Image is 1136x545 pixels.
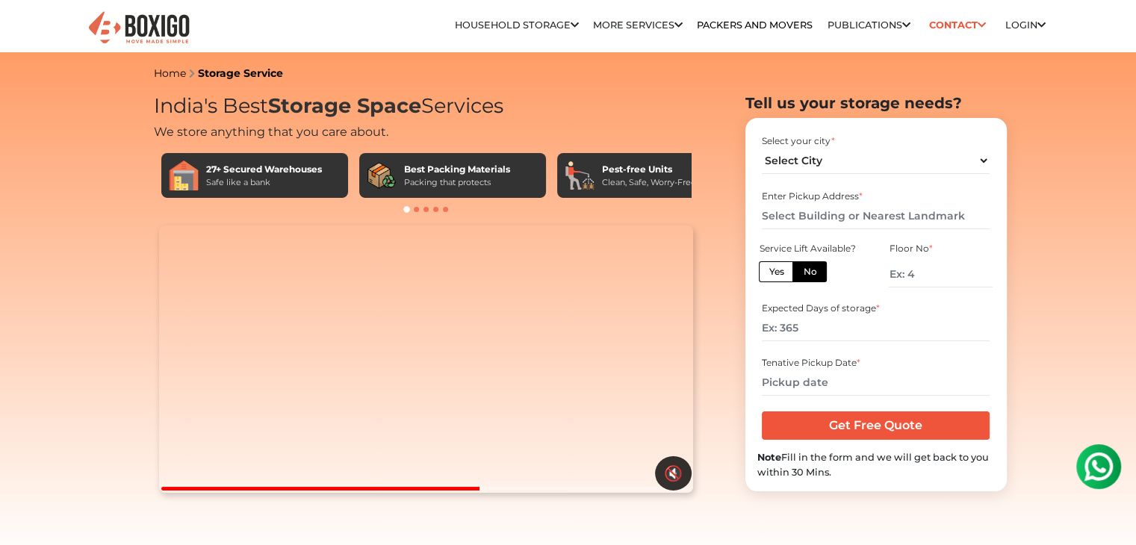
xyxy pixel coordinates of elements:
[925,13,991,37] a: Contact
[762,134,990,148] div: Select your city
[889,242,992,255] div: Floor No
[87,10,191,46] img: Boxigo
[198,66,283,80] a: Storage Service
[455,19,579,31] a: Household Storage
[762,370,990,396] input: Pickup date
[757,452,781,463] b: Note
[759,261,793,282] label: Yes
[762,302,990,315] div: Expected Days of storage
[745,94,1007,112] h2: Tell us your storage needs?
[792,261,827,282] label: No
[697,19,813,31] a: Packers and Movers
[206,176,322,189] div: Safe like a bank
[602,176,696,189] div: Clean, Safe, Worry-Free
[154,66,186,80] a: Home
[655,456,692,490] button: 🔇
[593,19,683,31] a: More services
[268,93,421,118] span: Storage Space
[15,15,45,45] img: whatsapp-icon.svg
[762,356,990,370] div: Tenative Pickup Date
[169,161,199,190] img: 27+ Secured Warehouses
[154,125,388,139] span: We store anything that you care about.
[762,203,990,229] input: Select Building or Nearest Landmark
[404,176,510,189] div: Packing that protects
[1005,19,1046,31] a: Login
[828,19,910,31] a: Publications
[206,163,322,176] div: 27+ Secured Warehouses
[159,225,693,493] video: Your browser does not support the video tag.
[602,163,696,176] div: Pest-free Units
[154,94,699,119] h1: India's Best Services
[565,161,595,190] img: Pest-free Units
[889,261,992,287] input: Ex: 4
[367,161,397,190] img: Best Packing Materials
[404,163,510,176] div: Best Packing Materials
[759,242,862,255] div: Service Lift Available?
[762,315,990,341] input: Ex: 365
[762,190,990,203] div: Enter Pickup Address
[757,450,995,479] div: Fill in the form and we will get back to you within 30 Mins.
[762,411,990,440] input: Get Free Quote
